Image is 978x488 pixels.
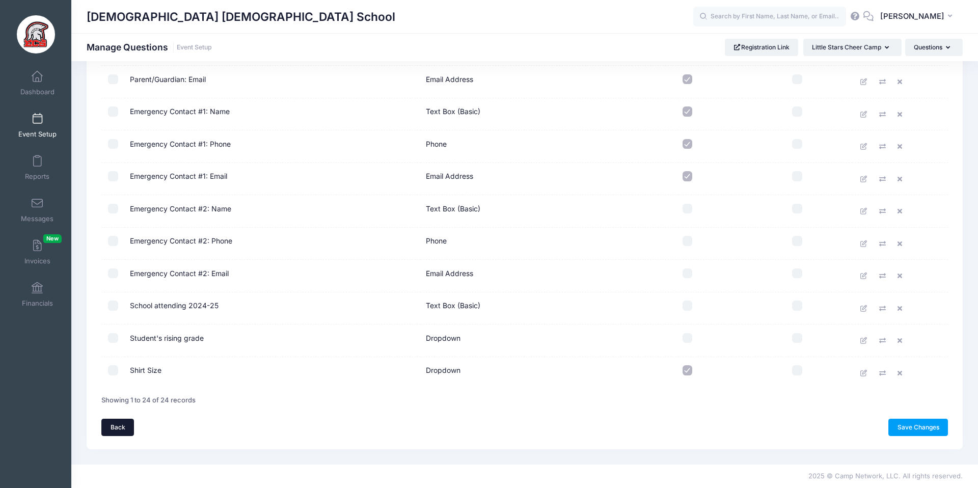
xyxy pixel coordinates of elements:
[693,7,846,27] input: Search by First Name, Last Name, or Email...
[18,130,57,139] span: Event Setup
[125,98,421,131] td: Emergency Contact #1: Name
[24,257,50,265] span: Invoices
[13,150,62,185] a: Reports
[874,5,963,29] button: [PERSON_NAME]
[87,42,212,52] h1: Manage Questions
[125,228,421,260] td: Emergency Contact #2: Phone
[125,130,421,163] td: Emergency Contact #1: Phone
[808,472,963,480] span: 2025 © Camp Network, LLC. All rights reserved.
[87,5,395,29] h1: [DEMOGRAPHIC_DATA] [DEMOGRAPHIC_DATA] School
[125,357,421,389] td: Shirt Size
[22,299,53,308] span: Financials
[43,234,62,243] span: New
[17,15,55,53] img: Evangelical Christian School
[725,39,799,56] a: Registration Link
[421,357,632,389] td: Dropdown
[421,195,632,228] td: Text Box (Basic)
[125,260,421,292] td: Emergency Contact #2: Email
[125,66,421,98] td: Parent/Guardian: Email
[177,44,212,51] a: Event Setup
[13,277,62,312] a: Financials
[13,192,62,228] a: Messages
[421,163,632,196] td: Email Address
[125,163,421,196] td: Emergency Contact #1: Email
[421,324,632,357] td: Dropdown
[421,130,632,163] td: Phone
[125,195,421,228] td: Emergency Contact #2: Name
[21,214,53,223] span: Messages
[905,39,963,56] button: Questions
[101,389,196,412] div: Showing 1 to 24 of 24 records
[20,88,55,96] span: Dashboard
[13,65,62,101] a: Dashboard
[25,172,49,181] span: Reports
[812,43,881,51] span: Little Stars Cheer Camp
[13,107,62,143] a: Event Setup
[13,234,62,270] a: InvoicesNew
[421,292,632,325] td: Text Box (Basic)
[880,11,944,22] span: [PERSON_NAME]
[421,260,632,292] td: Email Address
[803,39,902,56] button: Little Stars Cheer Camp
[888,419,948,436] a: Save Changes
[101,419,134,436] a: Back
[125,324,421,357] td: Student's rising grade
[125,292,421,325] td: School attending 2024-25
[421,228,632,260] td: Phone
[421,98,632,131] td: Text Box (Basic)
[421,66,632,98] td: Email Address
